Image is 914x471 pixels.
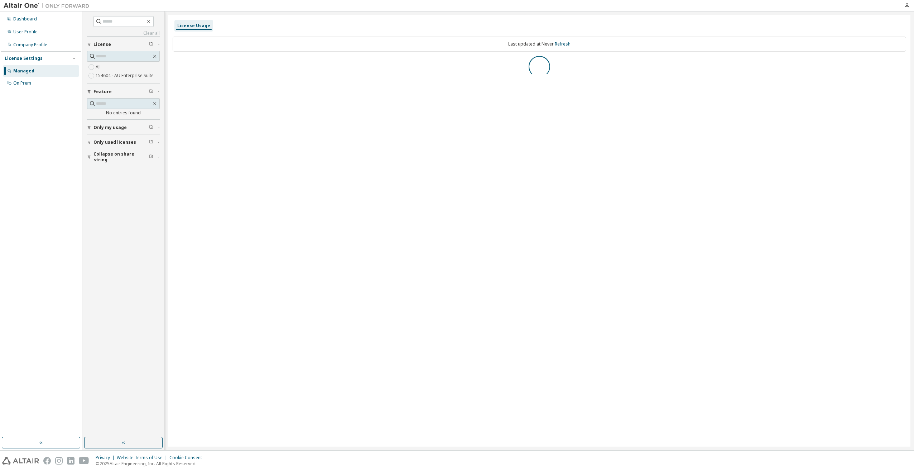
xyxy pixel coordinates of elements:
button: License [87,37,160,52]
button: Only used licenses [87,134,160,150]
div: Website Terms of Use [117,455,169,461]
label: 154604 - AU Enterprise Suite [96,71,155,80]
span: Only used licenses [93,139,136,145]
img: instagram.svg [55,457,63,465]
span: Collapse on share string [93,151,149,163]
span: Only my usage [93,125,127,130]
div: Company Profile [13,42,47,48]
div: License Settings [5,56,43,61]
div: No entries found [87,110,160,116]
img: Altair One [4,2,93,9]
button: Feature [87,84,160,100]
span: License [93,42,111,47]
button: Collapse on share string [87,149,160,165]
button: Only my usage [87,120,160,135]
span: Clear filter [149,42,153,47]
span: Clear filter [149,139,153,145]
span: Clear filter [149,154,153,160]
p: © 2025 Altair Engineering, Inc. All Rights Reserved. [96,461,206,467]
div: User Profile [13,29,38,35]
a: Refresh [555,41,571,47]
div: Last updated at: Never [173,37,906,52]
div: Privacy [96,455,117,461]
a: Clear all [87,30,160,36]
img: altair_logo.svg [2,457,39,465]
span: Clear filter [149,125,153,130]
div: Cookie Consent [169,455,206,461]
div: Managed [13,68,34,74]
div: License Usage [177,23,210,29]
span: Feature [93,89,112,95]
img: youtube.svg [79,457,89,465]
img: linkedin.svg [67,457,74,465]
div: Dashboard [13,16,37,22]
span: Clear filter [149,89,153,95]
label: All [96,63,102,71]
img: facebook.svg [43,457,51,465]
div: On Prem [13,80,31,86]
